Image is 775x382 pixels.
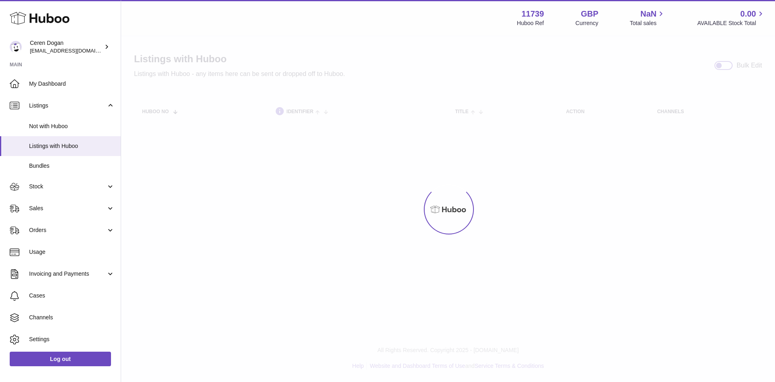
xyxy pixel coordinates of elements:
[29,248,115,256] span: Usage
[29,270,106,278] span: Invoicing and Payments
[29,336,115,343] span: Settings
[29,314,115,321] span: Channels
[29,80,115,88] span: My Dashboard
[10,352,111,366] a: Log out
[576,19,599,27] div: Currency
[29,142,115,150] span: Listings with Huboo
[29,226,106,234] span: Orders
[581,8,598,19] strong: GBP
[630,8,666,27] a: NaN Total sales
[30,39,103,55] div: Ceren Dogan
[29,183,106,190] span: Stock
[697,19,765,27] span: AVAILABLE Stock Total
[740,8,756,19] span: 0.00
[29,162,115,170] span: Bundles
[29,122,115,130] span: Not with Huboo
[630,19,666,27] span: Total sales
[30,47,119,54] span: [EMAIL_ADDRESS][DOMAIN_NAME]
[697,8,765,27] a: 0.00 AVAILABLE Stock Total
[522,8,544,19] strong: 11739
[10,41,22,53] img: internalAdmin-11739@internal.huboo.com
[640,8,656,19] span: NaN
[29,205,106,212] span: Sales
[29,102,106,110] span: Listings
[29,292,115,300] span: Cases
[517,19,544,27] div: Huboo Ref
